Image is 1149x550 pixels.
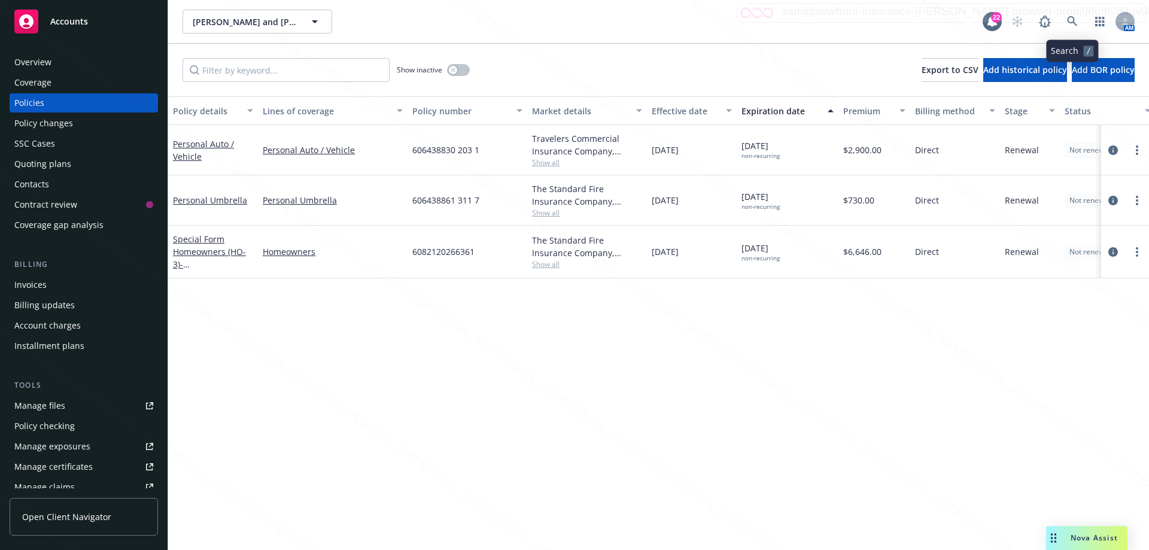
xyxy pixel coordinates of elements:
[14,154,71,174] div: Quoting plans
[843,105,892,117] div: Premium
[1005,194,1039,206] span: Renewal
[1088,10,1112,34] a: Switch app
[741,190,780,211] span: [DATE]
[10,379,158,391] div: Tools
[173,233,249,282] a: Special Form Homeowners (HO-3)
[173,105,240,117] div: Policy details
[527,96,647,125] button: Market details
[652,194,679,206] span: [DATE]
[10,437,158,456] span: Manage exposures
[910,96,1000,125] button: Billing method
[14,437,90,456] div: Manage exposures
[263,194,403,206] a: Personal Umbrella
[1106,193,1120,208] a: circleInformation
[1071,533,1118,543] span: Nova Assist
[652,245,679,258] span: [DATE]
[10,457,158,476] a: Manage certificates
[10,53,158,72] a: Overview
[838,96,910,125] button: Premium
[263,105,390,117] div: Lines of coverage
[532,208,642,218] span: Show all
[983,64,1067,75] span: Add historical policy
[263,144,403,156] a: Personal Auto / Vehicle
[741,105,820,117] div: Expiration date
[1130,245,1144,259] a: more
[922,64,978,75] span: Export to CSV
[412,194,479,206] span: 606438861 311 7
[1005,105,1042,117] div: Stage
[1046,526,1061,550] div: Drag to move
[397,65,442,75] span: Show inactive
[14,215,104,235] div: Coverage gap analysis
[10,93,158,113] a: Policies
[14,478,75,497] div: Manage claims
[1005,245,1039,258] span: Renewal
[14,73,51,92] div: Coverage
[14,53,51,72] div: Overview
[532,105,629,117] div: Market details
[258,96,408,125] button: Lines of coverage
[532,132,642,157] div: Travelers Commercial Insurance Company, Travelers Insurance
[737,96,838,125] button: Expiration date
[14,396,65,415] div: Manage files
[14,296,75,315] div: Billing updates
[183,10,332,34] button: [PERSON_NAME] and [PERSON_NAME]
[14,93,44,113] div: Policies
[1033,10,1057,34] a: Report a Bug
[741,203,780,211] div: non-recurring
[10,396,158,415] a: Manage files
[22,511,111,523] span: Open Client Navigator
[741,254,780,262] div: non-recurring
[1065,105,1138,117] div: Status
[10,134,158,153] a: SSC Cases
[183,58,390,82] input: Filter by keyword...
[10,73,158,92] a: Coverage
[10,114,158,133] a: Policy changes
[14,134,55,153] div: SSC Cases
[1069,247,1114,257] span: Not renewing
[1130,143,1144,157] a: more
[10,478,158,497] a: Manage claims
[10,5,158,38] a: Accounts
[10,275,158,294] a: Invoices
[173,138,234,162] a: Personal Auto / Vehicle
[1069,195,1114,206] span: Not renewing
[10,417,158,436] a: Policy checking
[741,139,780,160] span: [DATE]
[14,195,77,214] div: Contract review
[532,234,642,259] div: The Standard Fire Insurance Company, Travelers Insurance
[1000,96,1060,125] button: Stage
[14,457,93,476] div: Manage certificates
[741,152,780,160] div: non-recurring
[412,245,475,258] span: 6082120266361
[922,58,978,82] button: Export to CSV
[647,96,737,125] button: Effective date
[50,17,88,26] span: Accounts
[1046,526,1127,550] button: Nova Assist
[1130,193,1144,208] a: more
[843,194,874,206] span: $730.00
[10,215,158,235] a: Coverage gap analysis
[10,259,158,271] div: Billing
[14,417,75,436] div: Policy checking
[991,12,1002,23] div: 22
[14,175,49,194] div: Contacts
[915,194,939,206] span: Direct
[532,157,642,168] span: Show all
[10,195,158,214] a: Contract review
[652,144,679,156] span: [DATE]
[14,316,81,335] div: Account charges
[983,58,1067,82] button: Add historical policy
[532,259,642,269] span: Show all
[741,242,780,262] span: [DATE]
[168,96,258,125] button: Policy details
[10,154,158,174] a: Quoting plans
[652,105,719,117] div: Effective date
[843,144,881,156] span: $2,900.00
[193,16,296,28] span: [PERSON_NAME] and [PERSON_NAME]
[1072,64,1135,75] span: Add BOR policy
[408,96,527,125] button: Policy number
[1069,145,1114,156] span: Not renewing
[915,245,939,258] span: Direct
[1005,10,1029,34] a: Start snowing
